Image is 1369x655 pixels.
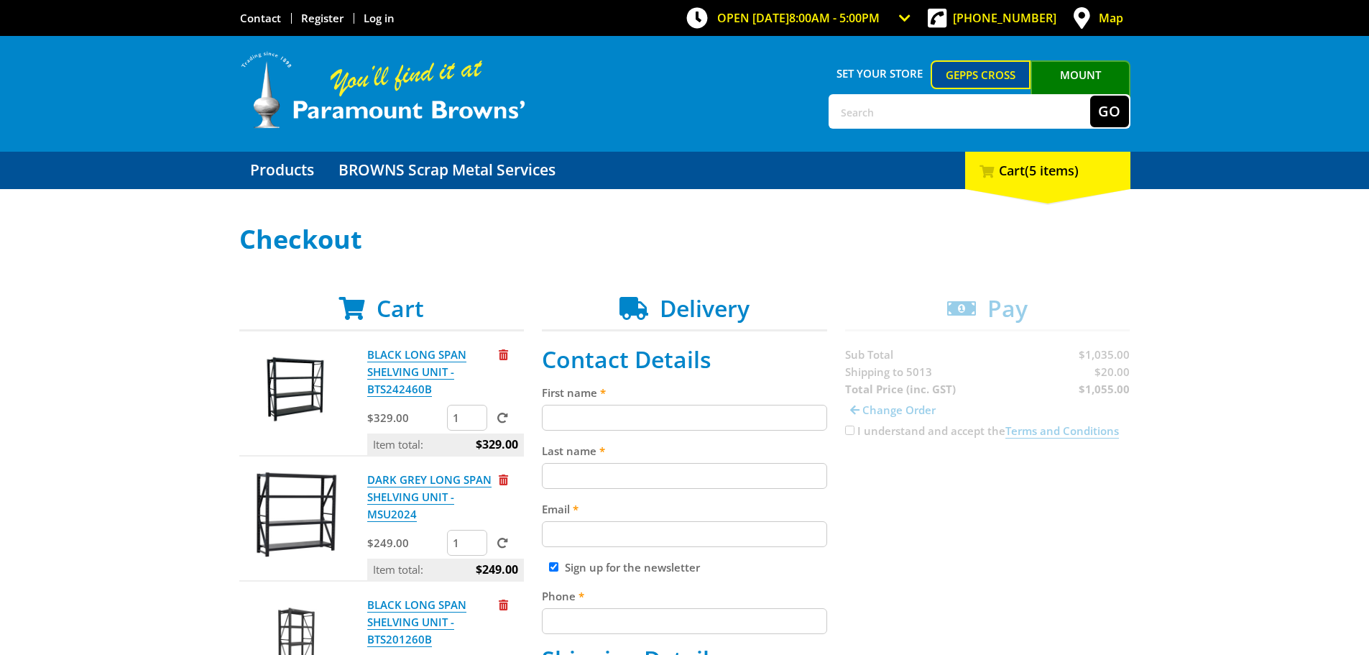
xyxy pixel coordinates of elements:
[367,534,444,551] p: $249.00
[789,10,880,26] span: 8:00am - 5:00pm
[499,472,508,487] a: Remove from cart
[476,559,518,580] span: $249.00
[476,434,518,455] span: $329.00
[542,405,827,431] input: Please enter your first name.
[499,597,508,612] a: Remove from cart
[367,347,466,397] a: BLACK LONG SPAN SHELVING UNIT - BTS242460B
[239,152,325,189] a: Go to the Products page
[542,463,827,489] input: Please enter your last name.
[1025,162,1079,179] span: (5 items)
[240,11,281,25] a: Go to the Contact page
[377,293,424,324] span: Cart
[239,225,1130,254] h1: Checkout
[542,442,827,459] label: Last name
[830,96,1090,127] input: Search
[1031,60,1130,115] a: Mount [PERSON_NAME]
[253,471,339,557] img: DARK GREY LONG SPAN SHELVING UNIT - MSU2024
[542,384,827,401] label: First name
[542,521,827,547] input: Please enter your email address.
[301,11,344,25] a: Go to the registration page
[499,347,508,362] a: Remove from cart
[239,50,527,130] img: Paramount Browns'
[328,152,566,189] a: Go to the BROWNS Scrap Metal Services page
[565,560,700,574] label: Sign up for the newsletter
[542,587,827,605] label: Phone
[367,559,524,580] p: Item total:
[367,472,492,522] a: DARK GREY LONG SPAN SHELVING UNIT - MSU2024
[717,10,880,26] span: OPEN [DATE]
[542,500,827,518] label: Email
[367,597,466,647] a: BLACK LONG SPAN SHELVING UNIT - BTS201260B
[542,608,827,634] input: Please enter your telephone number.
[965,152,1130,189] div: Cart
[542,346,827,373] h2: Contact Details
[367,409,444,426] p: $329.00
[660,293,750,324] span: Delivery
[829,60,931,86] span: Set your store
[253,346,339,432] img: BLACK LONG SPAN SHELVING UNIT - BTS242460B
[367,434,524,455] p: Item total:
[1090,96,1129,127] button: Go
[931,60,1031,89] a: Gepps Cross
[364,11,395,25] a: Log in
